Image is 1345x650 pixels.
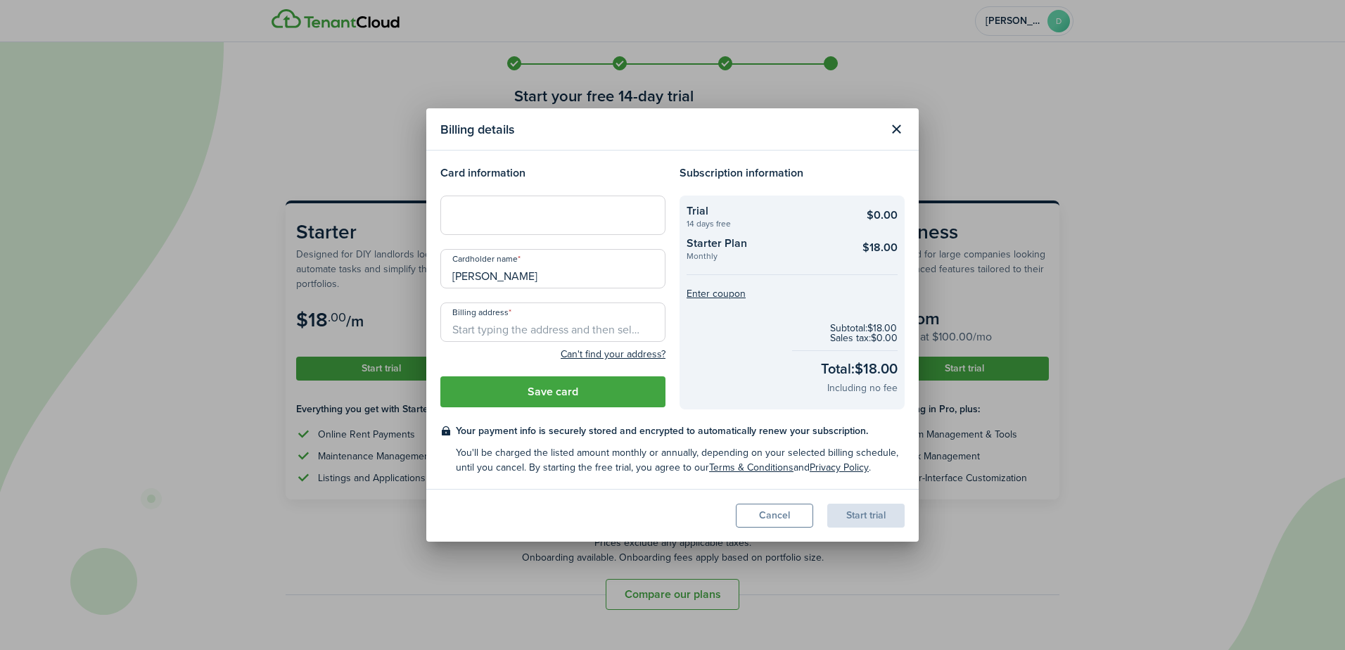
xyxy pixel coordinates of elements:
[827,381,898,395] checkout-total-secondary: Including no fee
[450,209,656,222] iframe: Secure card payment input frame
[862,239,898,256] checkout-summary-item-main-price: $18.00
[736,504,813,528] button: Cancel
[456,423,905,438] checkout-terms-main: Your payment info is securely stored and encrypted to automatically renew your subscription.
[821,358,898,379] checkout-total-main: Total: $18.00
[440,115,881,143] modal-title: Billing details
[687,219,845,228] checkout-summary-item-description: 14 days free
[709,460,793,475] a: Terms & Conditions
[810,460,869,475] a: Privacy Policy
[884,117,908,141] button: Close modal
[830,324,898,333] checkout-subtotal-item: Subtotal: $18.00
[440,302,665,342] input: Start typing the address and then select from the dropdown
[440,165,665,181] h4: Card information
[456,445,905,475] checkout-terms-secondary: You'll be charged the listed amount monthly or annually, depending on your selected billing sched...
[561,348,665,362] button: Can't find your address?
[687,289,746,299] button: Enter coupon
[867,207,898,224] checkout-summary-item-main-price: $0.00
[687,252,845,260] checkout-summary-item-description: Monthly
[687,235,845,252] checkout-summary-item-title: Starter Plan
[440,376,665,407] button: Save card
[680,165,905,181] h4: Subscription information
[687,203,845,219] checkout-summary-item-title: Trial
[830,333,898,343] checkout-subtotal-item: Sales tax: $0.00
